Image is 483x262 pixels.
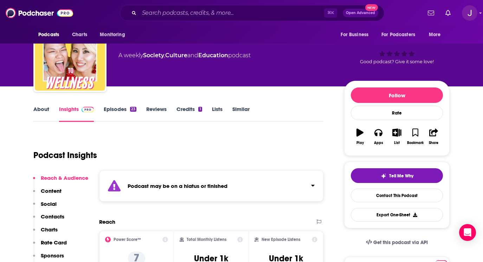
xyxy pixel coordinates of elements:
div: 7Good podcast? Give it some love! [344,25,450,69]
a: Contact This Podcast [351,189,443,202]
h2: Total Monthly Listens [187,237,226,242]
span: New [365,4,378,11]
span: , [164,52,165,59]
span: For Podcasters [381,30,415,40]
span: Get this podcast via API [373,240,428,245]
img: User Profile [462,5,477,21]
button: List [388,124,406,149]
button: Open AdvancedNew [343,9,378,17]
span: Good podcast? Give it some love! [360,59,434,64]
button: open menu [95,28,134,41]
button: open menu [424,28,450,41]
button: Rate Card [33,239,67,252]
span: For Business [341,30,368,40]
a: Show notifications dropdown [425,7,437,19]
button: Reach & Audience [33,175,88,188]
button: Contacts [33,213,64,226]
div: List [394,141,400,145]
button: tell me why sparkleTell Me Why [351,168,443,183]
button: Play [351,124,369,149]
div: Open Intercom Messenger [459,224,476,241]
h2: Power Score™ [114,237,141,242]
a: Society [143,52,164,59]
a: Episodes23 [104,106,136,122]
div: Bookmark [407,141,424,145]
p: Contacts [41,213,64,220]
span: and [187,52,198,59]
p: Rate Card [41,239,67,246]
p: Reach & Audience [41,175,88,181]
p: Charts [41,226,58,233]
img: Podchaser Pro [82,107,94,112]
div: 23 [130,107,136,112]
button: Show profile menu [462,5,477,21]
button: Content [33,188,62,201]
a: Get this podcast via API [360,234,433,251]
p: Social [41,201,57,207]
div: Share [429,141,438,145]
span: Monitoring [100,30,125,40]
h2: Reach [99,218,115,225]
h1: Podcast Insights [33,150,97,161]
a: Lists [212,106,223,122]
span: Tell Me Why [389,173,413,179]
img: tell me why sparkle [381,173,386,179]
a: About [33,106,49,122]
button: Social [33,201,57,214]
button: open menu [33,28,68,41]
button: Export One-Sheet [351,208,443,222]
button: open menu [336,28,377,41]
a: Charts [67,28,91,41]
div: Play [356,141,364,145]
span: More [429,30,441,40]
button: Follow [351,87,443,103]
strong: Podcast may be on a hiatus or finished [128,183,227,189]
img: From Hell to Wellness [35,20,105,91]
span: Charts [72,30,87,40]
button: Apps [369,124,387,149]
a: Similar [232,106,250,122]
a: Culture [165,52,187,59]
div: Search podcasts, credits, & more... [120,5,384,21]
span: Podcasts [38,30,59,40]
input: Search podcasts, credits, & more... [139,7,324,19]
a: Credits1 [176,106,202,122]
button: Charts [33,226,58,239]
img: Podchaser - Follow, Share and Rate Podcasts [6,6,73,20]
div: 1 [198,107,202,112]
p: Sponsors [41,252,64,259]
span: ⌘ K [324,8,337,18]
button: Share [425,124,443,149]
h2: New Episode Listens [262,237,300,242]
a: Show notifications dropdown [443,7,453,19]
section: Click to expand status details [99,170,323,202]
button: open menu [377,28,425,41]
div: Rate [351,106,443,120]
a: InsightsPodchaser Pro [59,106,94,122]
a: Education [198,52,228,59]
span: Open Advanced [346,11,375,15]
a: Reviews [146,106,167,122]
button: Bookmark [406,124,424,149]
p: Content [41,188,62,194]
span: Logged in as josephpapapr [462,5,477,21]
div: Apps [374,141,383,145]
div: A weekly podcast [118,51,251,60]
